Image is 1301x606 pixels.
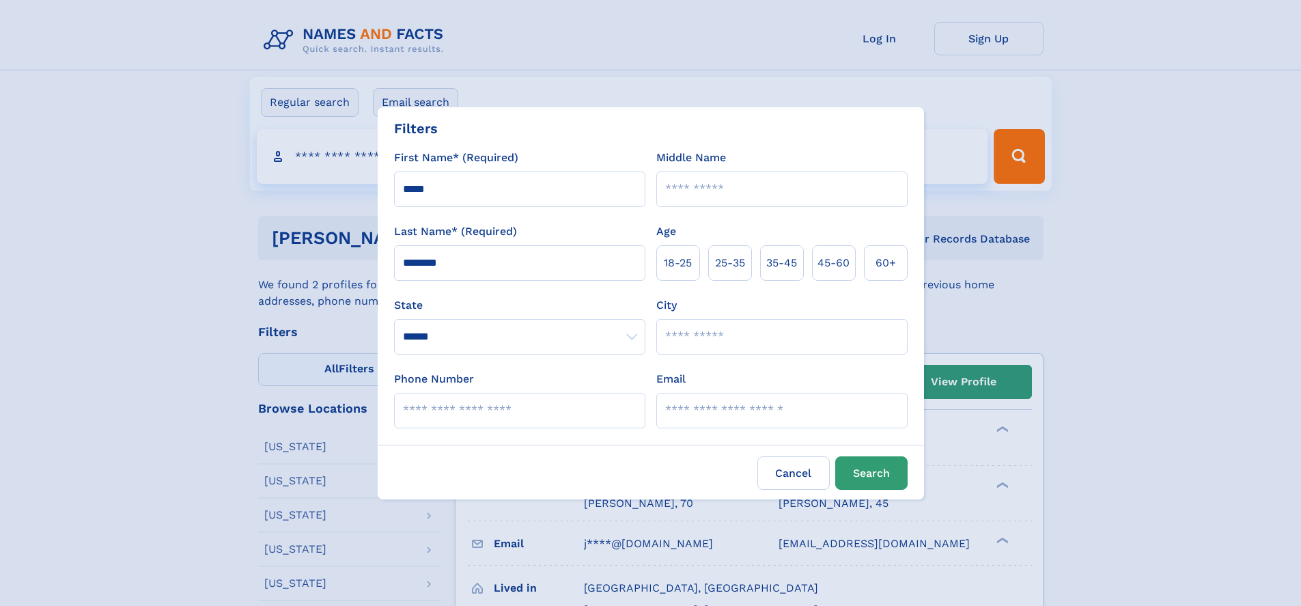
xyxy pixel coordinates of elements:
span: 18‑25 [664,255,692,271]
label: Phone Number [394,371,474,387]
label: State [394,297,645,314]
label: Age [656,223,676,240]
span: 45‑60 [817,255,850,271]
button: Search [835,456,908,490]
label: City [656,297,677,314]
label: Middle Name [656,150,726,166]
label: Email [656,371,686,387]
span: 35‑45 [766,255,797,271]
span: 25‑35 [715,255,745,271]
label: First Name* (Required) [394,150,518,166]
label: Cancel [757,456,830,490]
label: Last Name* (Required) [394,223,517,240]
div: Filters [394,118,438,139]
span: 60+ [876,255,896,271]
